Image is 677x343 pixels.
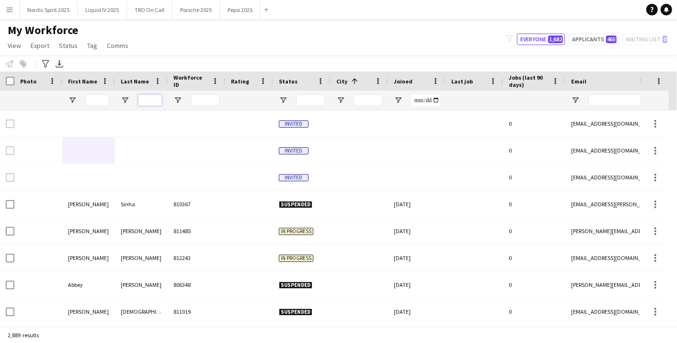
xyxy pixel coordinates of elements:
span: Invited [279,147,309,154]
app-action-btn: Export XLSX [54,58,65,70]
button: Open Filter Menu [279,96,287,105]
div: [PERSON_NAME] [62,298,115,325]
app-action-btn: Advanced filters [40,58,51,70]
span: Last job [451,78,473,85]
div: 810367 [168,191,225,217]
a: Tag [83,39,101,52]
button: Open Filter Menu [121,96,129,105]
button: Nordic Spirit 2025 [20,0,78,19]
button: TRO On Call [127,0,172,19]
span: Comms [107,41,128,50]
span: Rating [231,78,249,85]
div: Sinha [115,191,168,217]
span: In progress [279,255,313,262]
div: 811019 [168,298,225,325]
span: Email [571,78,586,85]
div: 0 [503,245,565,271]
div: [DATE] [388,218,446,244]
div: 812243 [168,245,225,271]
button: Applicants465 [569,34,619,45]
input: Row Selection is disabled for this row (unchecked) [6,119,14,128]
span: Status [59,41,78,50]
div: Abbey [62,272,115,298]
button: Open Filter Menu [68,96,77,105]
span: 465 [606,35,617,43]
button: Open Filter Menu [571,96,580,105]
span: Jobs (last 90 days) [509,74,548,88]
span: Suspended [279,308,312,316]
input: City Filter Input [354,95,382,106]
button: Pepsi 2025 [220,0,261,19]
div: 0 [503,164,565,190]
div: [PERSON_NAME] [62,218,115,244]
span: Tag [87,41,97,50]
div: [PERSON_NAME] [62,245,115,271]
div: 0 [503,137,565,164]
span: My Workforce [8,23,78,37]
span: Invited [279,174,309,181]
button: Open Filter Menu [336,96,345,105]
div: 0 [503,191,565,217]
input: Row Selection is disabled for this row (unchecked) [6,146,14,155]
div: 0 [503,110,565,137]
div: [DEMOGRAPHIC_DATA][PERSON_NAME] [115,298,168,325]
div: [DATE] [388,191,446,217]
a: Status [55,39,81,52]
input: Row Selection is disabled for this row (unchecked) [6,173,14,182]
button: Everyone1,682 [517,34,565,45]
div: [PERSON_NAME] [115,245,168,271]
input: Joined Filter Input [411,95,440,106]
div: [PERSON_NAME] [62,191,115,217]
input: Status Filter Input [296,95,325,106]
input: Last Name Filter Input [138,95,162,106]
div: 806348 [168,272,225,298]
div: 0 [503,272,565,298]
a: View [4,39,25,52]
span: Status [279,78,298,85]
span: City [336,78,347,85]
input: Workforce ID Filter Input [191,95,219,106]
div: 0 [503,218,565,244]
span: Suspended [279,201,312,208]
button: Open Filter Menu [394,96,402,105]
span: Invited [279,120,309,128]
span: View [8,41,21,50]
button: Porsche 2025 [172,0,220,19]
span: Export [31,41,49,50]
button: Liquid IV 2025 [78,0,127,19]
span: Joined [394,78,413,85]
div: 811485 [168,218,225,244]
span: Workforce ID [173,74,208,88]
div: [DATE] [388,272,446,298]
a: Export [27,39,53,52]
div: [DATE] [388,298,446,325]
span: Photo [20,78,36,85]
div: [PERSON_NAME] [115,218,168,244]
div: [DATE] [388,245,446,271]
div: [PERSON_NAME] [115,272,168,298]
span: 1,682 [548,35,563,43]
button: Open Filter Menu [173,96,182,105]
input: First Name Filter Input [85,95,109,106]
a: Comms [103,39,132,52]
span: Last Name [121,78,149,85]
span: Suspended [279,282,312,289]
div: 0 [503,298,565,325]
span: In progress [279,228,313,235]
span: First Name [68,78,97,85]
